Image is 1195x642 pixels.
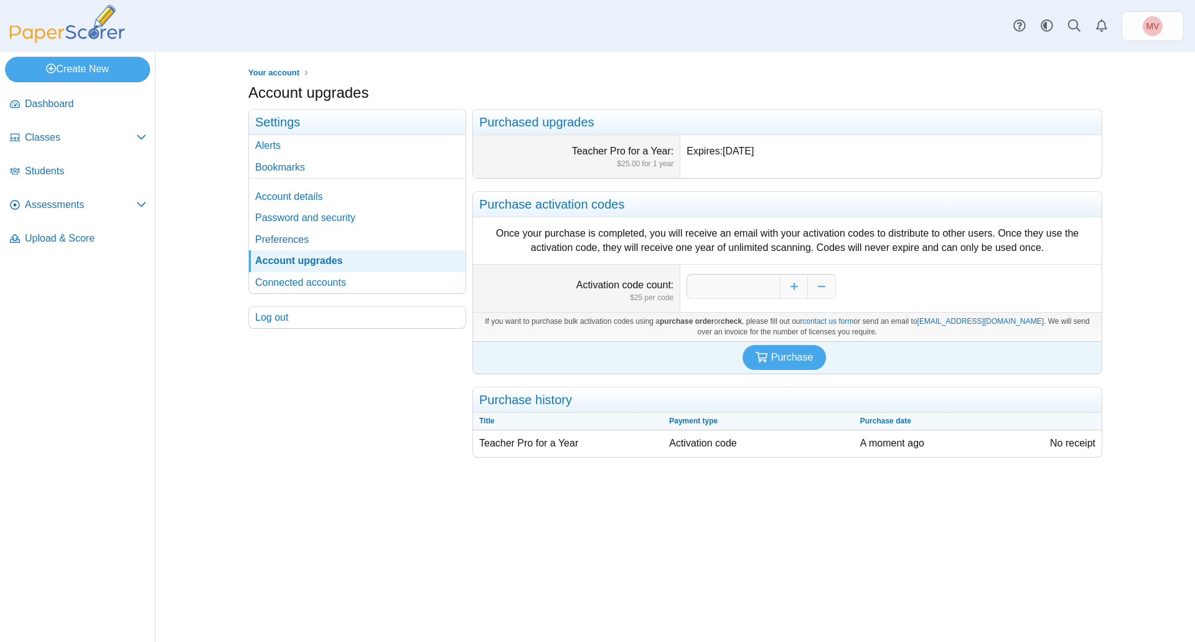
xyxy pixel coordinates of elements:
a: Upload & Score [5,224,151,254]
button: Purchase [743,345,827,370]
h2: Purchase activation codes [473,192,1102,217]
th: Payment type [663,413,854,430]
time: Sep 10, 2025 at 1:24 PM [860,438,924,448]
span: Classes [25,131,136,144]
span: Students [25,164,146,178]
th: Purchase date [854,413,1044,430]
label: Activation code count [576,280,674,290]
a: Dashboard [5,90,151,120]
a: Assessments [5,191,151,220]
a: Account upgrades [249,250,466,271]
a: Your account [245,65,302,81]
a: Preferences [249,229,466,250]
span: Matthew Valdez [1146,22,1160,31]
label: Teacher Pro for a Year [572,146,674,156]
h3: Settings [249,110,466,135]
a: Alerts [249,135,466,156]
td: Activation code [663,430,854,456]
span: Your account [248,68,299,77]
dfn: $25.00 for 1 year [479,159,673,169]
a: Matthew Valdez [1122,11,1184,41]
a: Connected accounts [249,272,466,293]
a: [EMAIL_ADDRESS][DOMAIN_NAME] [917,317,1044,326]
h2: Purchase history [473,387,1102,413]
dd: Expires: [680,135,1102,178]
span: Purchase [771,352,813,362]
span: Upload & Score [25,232,146,245]
h1: Account upgrades [248,82,368,103]
a: Create New [5,57,150,82]
a: Account details [249,186,466,207]
img: PaperScorer [5,5,129,43]
td: No receipt [1044,430,1102,456]
th: Title [473,413,663,430]
button: Increase [780,274,808,299]
a: contact us form [803,317,854,326]
a: Log out [249,307,466,328]
span: Assessments [25,198,136,212]
td: Teacher Pro for a Year [473,430,663,456]
button: Decrease [808,274,836,299]
time: Sep 10, 2026 at 1:24 PM [723,146,754,156]
div: Once your purchase is completed, you will receive an email with your activation codes to distribu... [479,227,1095,255]
a: Students [5,157,151,187]
dfn: $25 per code [479,293,673,303]
div: If you want to purchase bulk activation codes using a or , please fill out our or send an email t... [473,312,1102,341]
span: Dashboard [25,97,146,111]
a: Bookmarks [249,157,466,178]
b: purchase order [660,317,714,326]
a: Classes [5,123,151,153]
a: Alerts [1088,12,1115,40]
a: PaperScorer [5,34,129,45]
b: check [721,317,742,326]
h2: Purchased upgrades [473,110,1102,135]
a: Password and security [249,207,466,229]
span: Matthew Valdez [1143,16,1163,36]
